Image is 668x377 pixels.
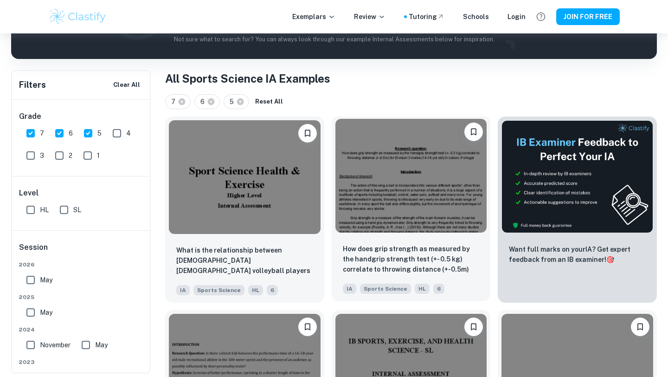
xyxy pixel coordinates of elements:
p: Want full marks on your IA ? Get expert feedback from an IB examiner! [509,244,646,265]
div: 6 [194,94,220,109]
span: 1 [97,150,100,161]
span: May [40,275,52,285]
img: Sports Science IA example thumbnail: What is the relationship between 15–16-y [169,120,321,234]
span: 6 [69,128,73,138]
span: IA [176,285,190,295]
span: 3 [40,150,44,161]
img: Clastify logo [48,7,107,26]
p: How does grip strength as measured by the handgrip strength test (+- 0.5 kg) correlate to throwin... [343,244,480,275]
span: 2 [69,150,72,161]
span: 2024 [19,325,143,334]
h1: All Sports Science IA Examples [165,70,657,87]
p: Exemplars [292,12,335,22]
h6: Level [19,188,143,199]
span: 2025 [19,293,143,301]
a: Schools [463,12,489,22]
span: 2023 [19,358,143,366]
span: Sports Science [193,285,244,295]
div: 5 [224,94,249,109]
span: 7 [40,128,44,138]
button: Please log in to bookmark exemplars [298,318,317,336]
span: 5 [97,128,102,138]
p: Not sure what to search for? You can always look through our example Internal Assessments below f... [19,35,649,44]
button: Please log in to bookmark exemplars [464,123,483,141]
button: Please log in to bookmark exemplars [464,318,483,336]
a: Please log in to bookmark exemplarsHow does grip strength as measured by the handgrip strength te... [332,117,491,303]
span: 6 [267,285,278,295]
span: HL [415,284,430,294]
div: 7 [165,94,191,109]
img: Sports Science IA example thumbnail: How does grip strength as measured by th [335,119,487,233]
span: 5 [230,97,238,107]
a: Tutoring [409,12,444,22]
button: Help and Feedback [533,9,549,25]
button: Please log in to bookmark exemplars [298,124,317,143]
span: 7 [171,97,180,107]
span: IA [343,284,356,294]
a: Login [507,12,526,22]
span: May [95,340,108,350]
h6: Session [19,242,143,260]
button: Please log in to bookmark exemplars [631,318,649,336]
button: JOIN FOR FREE [556,8,620,25]
p: What is the relationship between 15–16-year-old male volleyball players lower-body power (legs) m... [176,245,313,277]
button: Reset All [253,95,285,109]
p: Review [354,12,385,22]
span: May [40,307,52,318]
span: 🎯 [606,256,614,263]
span: HL [40,205,49,215]
span: 2026 [19,260,143,269]
span: 6 [433,284,444,294]
a: ThumbnailWant full marks on yourIA? Get expert feedback from an IB examiner! [498,117,657,303]
span: November [40,340,71,350]
span: SL [73,205,81,215]
a: Please log in to bookmark exemplarsWhat is the relationship between 15–16-year-old male volleybal... [165,117,324,303]
h6: Grade [19,111,143,122]
span: HL [248,285,263,295]
button: Clear All [111,78,142,92]
img: Thumbnail [501,120,653,233]
span: Sports Science [360,284,411,294]
span: 4 [126,128,131,138]
span: 6 [200,97,209,107]
h6: Filters [19,78,46,91]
